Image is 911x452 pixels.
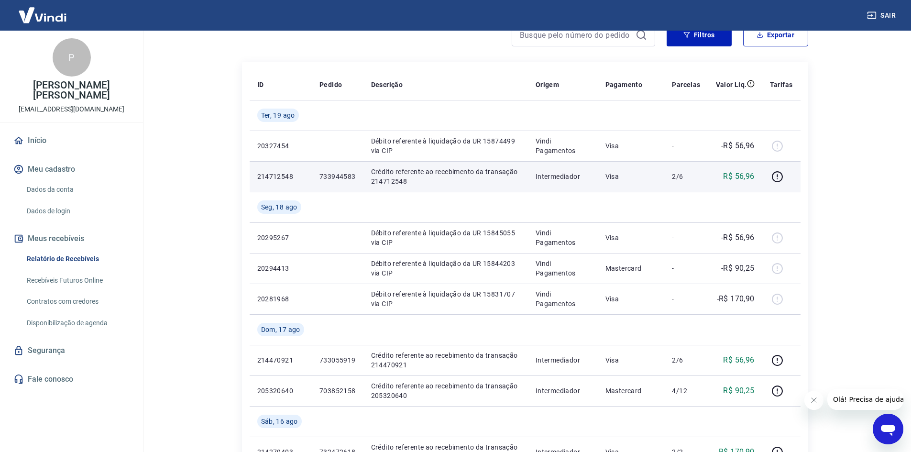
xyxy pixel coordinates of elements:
p: Crédito referente ao recebimento da transação 214470921 [371,351,520,370]
p: 4/12 [672,386,700,396]
p: Crédito referente ao recebimento da transação 205320640 [371,381,520,400]
p: -R$ 90,25 [721,263,755,274]
a: Recebíveis Futuros Online [23,271,132,290]
button: Meus recebíveis [11,228,132,249]
p: 733055919 [319,355,356,365]
p: Descrição [371,80,403,89]
p: Débito referente à liquidação da UR 15874499 via CIP [371,136,520,155]
p: -R$ 170,90 [717,293,755,305]
p: 205320640 [257,386,304,396]
p: Visa [605,141,657,151]
p: [PERSON_NAME] [PERSON_NAME] [8,80,135,100]
span: Seg, 18 ago [261,202,297,212]
button: Meu cadastro [11,159,132,180]
p: Débito referente à liquidação da UR 15831707 via CIP [371,289,520,309]
p: 20327454 [257,141,304,151]
span: Dom, 17 ago [261,325,300,334]
p: 2/6 [672,172,700,181]
p: Vindi Pagamentos [536,136,590,155]
p: 2/6 [672,355,700,365]
p: - [672,264,700,273]
p: - [672,233,700,243]
p: Tarifas [770,80,793,89]
p: R$ 56,96 [723,171,754,182]
button: Filtros [667,23,732,46]
p: R$ 56,96 [723,354,754,366]
p: 214470921 [257,355,304,365]
p: ID [257,80,264,89]
p: 20294413 [257,264,304,273]
p: 733944583 [319,172,356,181]
p: Intermediador [536,172,590,181]
p: -R$ 56,96 [721,140,755,152]
iframe: Fechar mensagem [804,391,823,410]
p: Débito referente à liquidação da UR 15845055 via CIP [371,228,520,247]
a: Disponibilização de agenda [23,313,132,333]
p: Crédito referente ao recebimento da transação 214712548 [371,167,520,186]
img: Vindi [11,0,74,30]
p: Vindi Pagamentos [536,289,590,309]
p: - [672,294,700,304]
p: Pagamento [605,80,643,89]
span: Sáb, 16 ago [261,417,298,426]
p: Débito referente à liquidação da UR 15844203 via CIP [371,259,520,278]
p: -R$ 56,96 [721,232,755,243]
p: Visa [605,294,657,304]
p: Mastercard [605,386,657,396]
p: Origem [536,80,559,89]
iframe: Mensagem da empresa [827,389,903,410]
p: Mastercard [605,264,657,273]
p: Parcelas [672,80,700,89]
p: Vindi Pagamentos [536,259,590,278]
button: Sair [865,7,900,24]
a: Início [11,130,132,151]
iframe: Botão para abrir a janela de mensagens [873,414,903,444]
p: - [672,141,700,151]
a: Fale conosco [11,369,132,390]
a: Segurança [11,340,132,361]
p: 703852158 [319,386,356,396]
button: Exportar [743,23,808,46]
a: Dados de login [23,201,132,221]
input: Busque pelo número do pedido [520,28,632,42]
div: P [53,38,91,77]
p: 20295267 [257,233,304,243]
p: 214712548 [257,172,304,181]
p: Intermediador [536,386,590,396]
a: Contratos com credores [23,292,132,311]
p: Visa [605,233,657,243]
a: Dados da conta [23,180,132,199]
p: Valor Líq. [716,80,747,89]
a: Relatório de Recebíveis [23,249,132,269]
span: Ter, 19 ago [261,110,295,120]
span: Olá! Precisa de ajuda? [6,7,80,14]
p: Vindi Pagamentos [536,228,590,247]
p: Visa [605,172,657,181]
p: Pedido [319,80,342,89]
p: R$ 90,25 [723,385,754,397]
p: 20281968 [257,294,304,304]
p: [EMAIL_ADDRESS][DOMAIN_NAME] [19,104,124,114]
p: Intermediador [536,355,590,365]
p: Visa [605,355,657,365]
